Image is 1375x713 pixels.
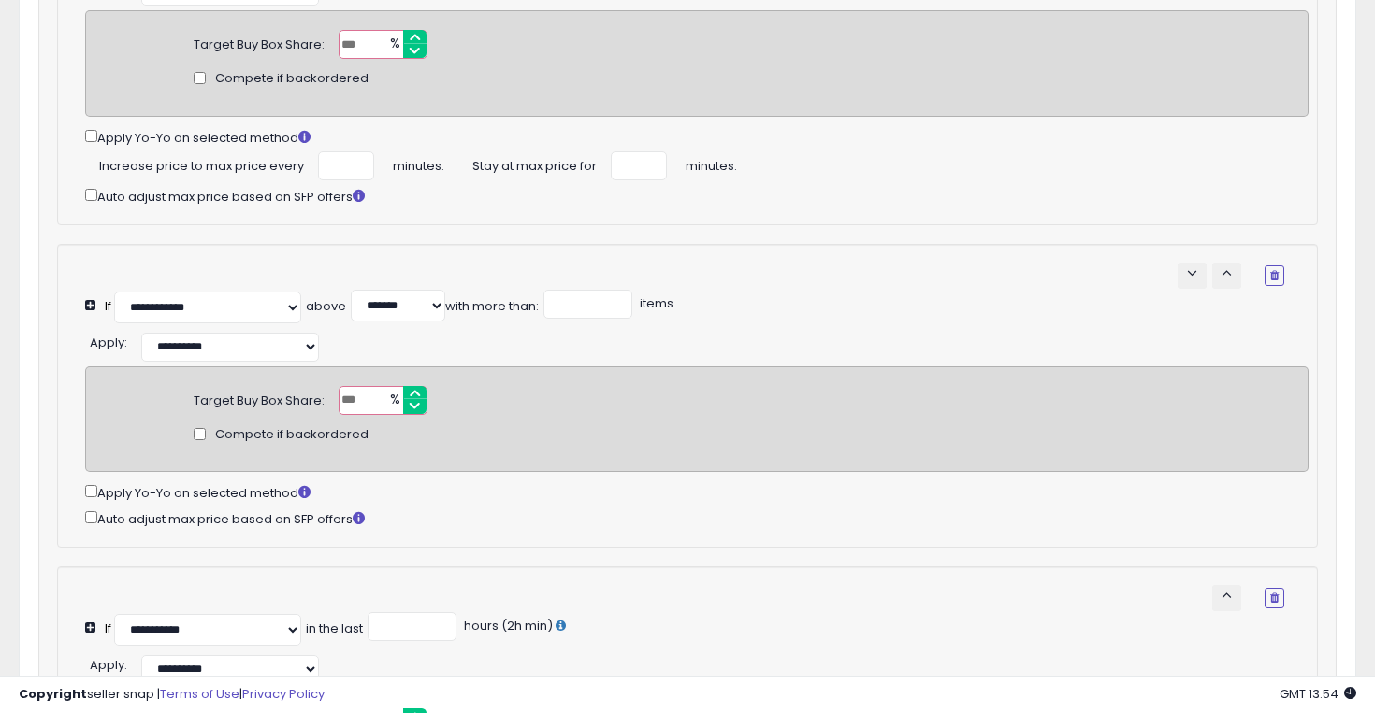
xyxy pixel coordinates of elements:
[472,151,597,176] span: Stay at max price for
[242,685,325,703] a: Privacy Policy
[686,151,737,176] span: minutes.
[215,426,369,444] span: Compete if backordered
[461,617,553,635] span: hours (2h min)
[85,185,1309,207] div: Auto adjust max price based on SFP offers
[1178,263,1207,289] button: keyboard_arrow_down
[1212,263,1241,289] button: keyboard_arrow_up
[393,151,444,176] span: minutes.
[445,298,539,316] div: with more than:
[85,126,1309,148] div: Apply Yo-Yo on selected method
[1218,264,1236,282] span: keyboard_arrow_up
[215,70,369,88] span: Compete if backordered
[90,334,124,351] span: Apply
[637,294,676,312] span: items.
[19,686,325,704] div: seller snap | |
[379,387,409,415] span: %
[1183,264,1201,282] span: keyboard_arrow_down
[99,151,304,176] span: Increase price to max price every
[1270,270,1279,281] i: Remove Condition
[1270,592,1279,604] i: Remove Condition
[379,31,409,59] span: %
[306,298,346,316] div: above
[1218,587,1236,605] span: keyboard_arrow_up
[306,620,363,638] div: in the last
[1212,585,1241,611] button: keyboard_arrow_up
[1280,685,1356,703] span: 2025-09-16 13:54 GMT
[90,650,127,675] div: :
[90,328,127,352] div: :
[160,685,239,703] a: Terms of Use
[85,507,1309,529] div: Auto adjust max price based on SFP offers
[19,685,87,703] strong: Copyright
[85,481,1309,503] div: Apply Yo-Yo on selected method
[90,656,124,674] span: Apply
[194,386,325,410] div: Target Buy Box Share:
[194,30,325,54] div: Target Buy Box Share:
